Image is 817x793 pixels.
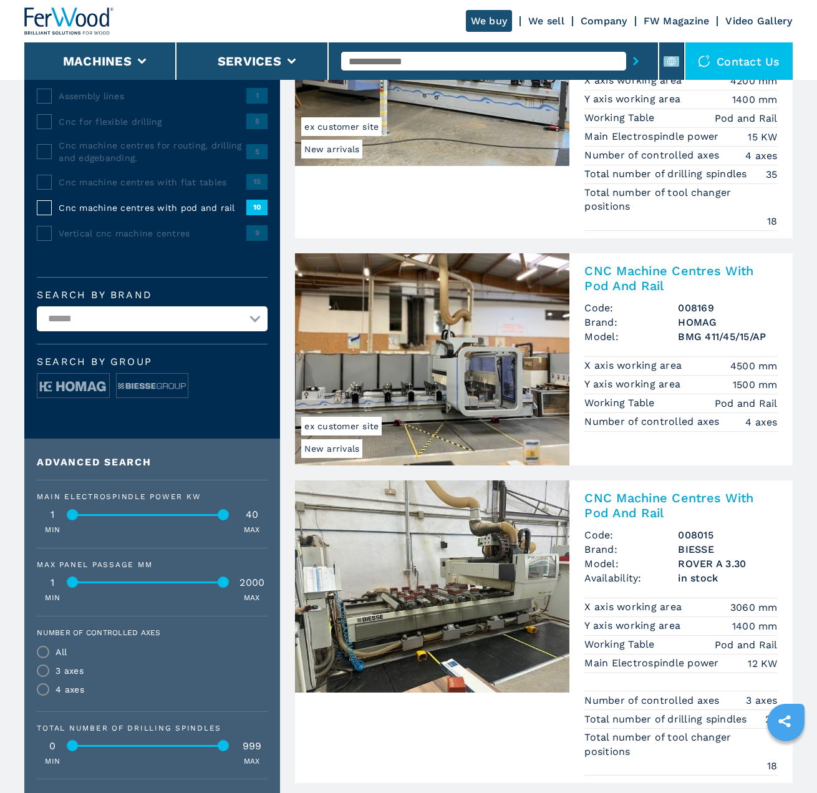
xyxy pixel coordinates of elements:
img: Contact us [698,55,710,67]
div: 40 [236,510,268,520]
h3: HOMAG [678,315,777,329]
h3: 008015 [678,528,777,542]
span: Assembly lines [59,90,246,102]
span: Cnc machine centres with pod and rail [59,202,246,214]
a: We buy [466,10,513,32]
div: Advanced search [37,457,268,467]
span: 9 [246,225,268,240]
em: 20 [765,712,778,726]
p: Number of controlled axes [584,415,723,429]
h2: CNC Machine Centres With Pod And Rail [584,263,777,293]
p: X axis working area [584,74,685,87]
div: 999 [236,741,268,751]
img: Ferwood [24,7,114,35]
p: Y axis working area [584,619,684,633]
p: Main Electrospindle power [584,656,722,670]
button: submit-button [626,47,645,75]
div: All [56,648,67,656]
p: Y axis working area [584,92,684,106]
h3: BMG 411/45/15/AP [678,329,777,344]
em: 3060 mm [730,600,778,615]
em: Pod and Rail [715,396,778,411]
span: 5 [246,144,268,159]
span: ex customer site [301,117,382,136]
label: Search by brand [37,290,268,300]
div: Contact us [685,42,793,80]
a: CNC Machine Centres With Pod And Rail BIESSE ROVER A 3.30CNC Machine Centres With Pod And RailCod... [295,480,792,783]
p: Total number of drilling spindles [584,713,750,726]
h2: CNC Machine Centres With Pod And Rail [584,490,777,520]
a: Video Gallery [725,15,792,27]
em: 1400 mm [732,92,778,107]
span: Code: [584,528,678,542]
div: 0 [37,741,68,751]
em: 1500 mm [733,377,778,392]
div: 1 [37,510,68,520]
p: Working Table [584,111,658,125]
span: Availability: [584,571,678,585]
span: 1 [246,88,268,103]
p: MAX [244,756,260,767]
span: Cnc machine centres for routing, drilling and edgebanding. [59,139,246,164]
button: Machines [63,54,132,69]
button: Services [218,54,281,69]
p: Working Table [584,638,658,651]
span: Vertical cnc machine centres [59,227,246,240]
div: Main Electrospindle power KW [37,493,268,500]
a: CNC Machine Centres With Pod And Rail HOMAG BMG 411/45/15/APNew arrivalsex customer siteCNC Machi... [295,253,792,465]
div: 4 axes [56,685,84,694]
p: Total number of tool changer positions [584,731,777,759]
h3: 008169 [678,301,777,315]
p: MIN [45,525,60,535]
p: Total number of tool changer positions [584,186,777,214]
iframe: Chat [764,737,808,784]
p: Total number of drilling spindles [584,167,750,181]
div: 2000 [236,578,268,588]
a: FW Magazine [644,15,710,27]
em: Pod and Rail [715,638,778,652]
span: ex customer site [301,417,382,435]
span: Code: [584,301,678,315]
div: 1 [37,578,68,588]
em: 4 axes [745,148,778,163]
img: CNC Machine Centres With Pod And Rail BIESSE ROVER A 3.30 [295,480,569,693]
span: Model: [584,557,678,571]
p: MAX [244,593,260,603]
span: in stock [678,571,777,585]
span: Cnc for flexible drilling [59,115,246,128]
a: sharethis [769,706,800,737]
p: MAX [244,525,260,535]
em: 35 [766,167,778,182]
em: 4 axes [745,415,778,429]
em: 18 [767,214,778,228]
em: 12 KW [748,656,777,671]
em: 15 KW [748,130,777,144]
span: Cnc machine centres with flat tables [59,176,246,188]
span: 5 [246,114,268,129]
span: Brand: [584,315,678,329]
h3: ROVER A 3.30 [678,557,777,571]
span: Model: [584,329,678,344]
span: Search by group [37,357,268,367]
em: 3 axes [746,693,778,708]
p: Number of controlled axes [584,694,723,708]
img: CNC Machine Centres With Pod And Rail HOMAG BMG 411/45/15/AP [295,253,569,465]
p: Main Electrospindle power [584,130,722,144]
p: MIN [45,756,60,767]
em: 4500 mm [730,359,778,373]
p: X axis working area [584,359,685,372]
p: Working Table [584,396,658,410]
em: 4200 mm [730,74,778,88]
img: image [117,374,188,399]
a: Company [581,15,627,27]
a: We sell [528,15,564,27]
p: Y axis working area [584,377,684,391]
label: Number of controlled axes [37,629,260,636]
em: Pod and Rail [715,111,778,125]
span: Brand: [584,542,678,557]
p: X axis working area [584,600,685,614]
span: New arrivals [301,140,362,158]
h3: BIESSE [678,542,777,557]
div: 3 axes [56,666,84,675]
div: Total number of drilling spindles [37,724,268,732]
